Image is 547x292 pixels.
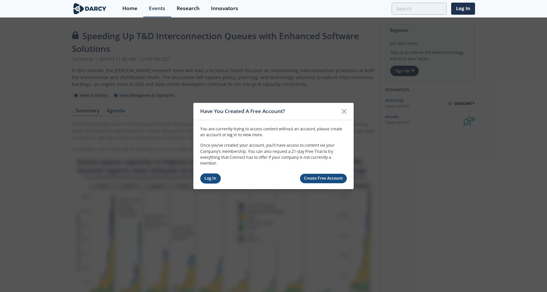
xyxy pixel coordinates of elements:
[200,105,338,118] div: Have You Created A Free Account?
[392,3,447,15] input: Advanced Search
[122,6,137,11] div: Home
[200,142,347,167] p: Once you’ve created your account, you’ll have access to content via your Company’s membership. Yo...
[200,173,221,184] a: Log In
[451,3,475,15] a: Log In
[300,174,347,183] a: Create Free Account
[211,6,238,11] div: Innovators
[200,126,347,138] p: You are currently trying to access content without an account, please create an account or log in...
[177,6,200,11] div: Research
[149,6,165,11] div: Events
[72,3,108,14] img: logo-wide.svg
